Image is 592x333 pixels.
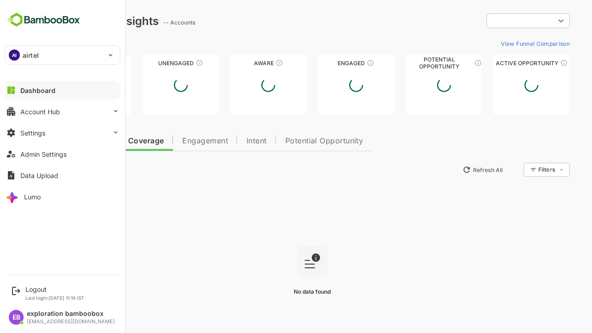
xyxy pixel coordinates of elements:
[253,137,331,145] span: Potential Opportunity
[261,288,298,295] span: No data found
[27,319,115,325] div: [EMAIL_ADDRESS][DOMAIN_NAME]
[27,310,115,318] div: exploration bamboobox
[20,86,55,94] div: Dashboard
[163,59,171,67] div: These accounts have not shown enough engagement and need nurturing
[426,162,475,177] button: Refresh All
[285,60,362,67] div: Engaged
[20,150,67,158] div: Admin Settings
[25,285,84,293] div: Logout
[506,166,523,173] div: Filters
[110,60,187,67] div: Unengaged
[454,12,537,29] div: ​
[5,166,120,185] button: Data Upload
[9,49,20,61] div: AI
[5,46,120,64] div: AIairtel
[5,81,120,99] button: Dashboard
[22,161,90,178] button: New Insights
[461,60,537,67] div: Active Opportunity
[150,137,196,145] span: Engagement
[214,137,234,145] span: Intent
[20,108,60,116] div: Account Hub
[131,19,166,26] ag: -- Accounts
[373,60,450,67] div: Potential Opportunity
[9,310,24,325] div: EB
[20,172,58,179] div: Data Upload
[25,295,84,301] p: Last login: [DATE] 11:19 IST
[75,59,83,67] div: These accounts have not been engaged with for a defined time period
[465,36,537,51] button: View Funnel Comparison
[442,59,450,67] div: These accounts are MQAs and can be passed on to Inside Sales
[23,50,39,60] p: airtel
[22,14,126,28] div: Dashboard Insights
[5,123,120,142] button: Settings
[31,137,131,145] span: Data Quality and Coverage
[528,59,535,67] div: These accounts have open opportunities which might be at any of the Sales Stages
[334,59,342,67] div: These accounts are warm, further nurturing would qualify them to MQAs
[22,60,99,67] div: Unreached
[5,187,120,206] button: Lumo
[505,161,537,178] div: Filters
[24,193,41,201] div: Lumo
[20,129,45,137] div: Settings
[243,59,251,67] div: These accounts have just entered the buying cycle and need further nurturing
[5,102,120,121] button: Account Hub
[197,60,274,67] div: Aware
[5,11,83,29] img: BambooboxFullLogoMark.5f36c76dfaba33ec1ec1367b70bb1252.svg
[5,145,120,163] button: Admin Settings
